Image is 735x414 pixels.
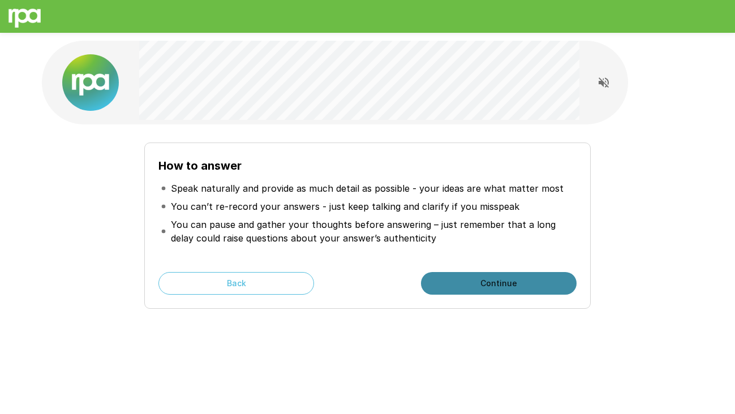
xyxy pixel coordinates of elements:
button: Continue [421,272,577,295]
p: Speak naturally and provide as much detail as possible - your ideas are what matter most [171,182,564,195]
p: You can’t re-record your answers - just keep talking and clarify if you misspeak [171,200,519,213]
button: Read questions aloud [592,71,615,94]
p: You can pause and gather your thoughts before answering – just remember that a long delay could r... [171,218,574,245]
img: new%2520logo%2520(1).png [62,54,119,111]
b: How to answer [158,159,242,172]
button: Back [158,272,314,295]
